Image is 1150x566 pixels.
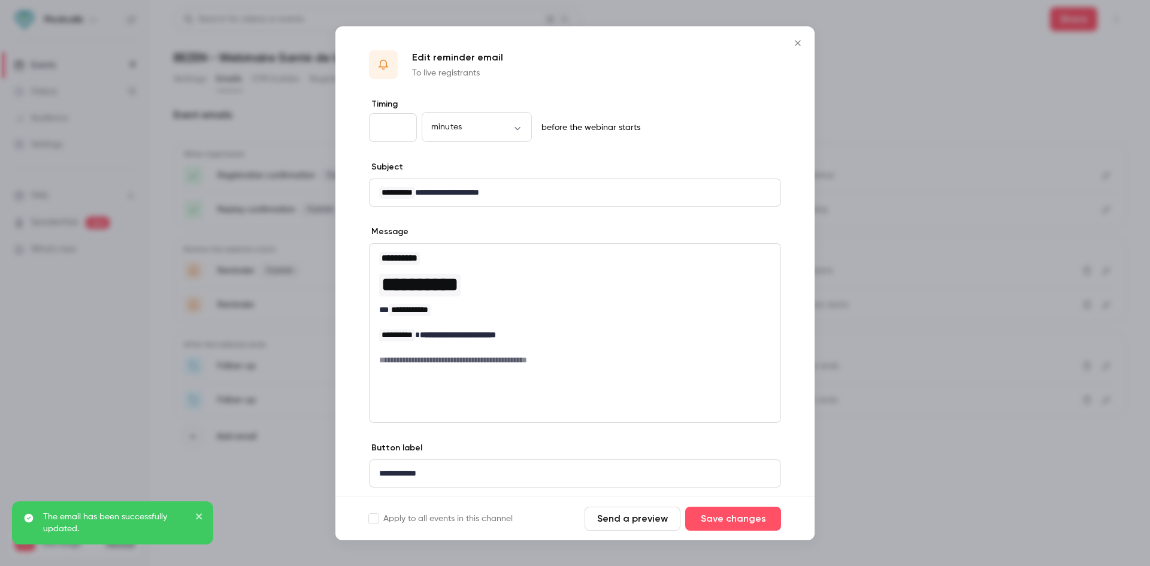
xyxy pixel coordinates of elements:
[43,511,187,535] p: The email has been successfully updated.
[537,122,640,134] p: before the webinar starts
[370,460,780,487] div: editor
[370,179,780,206] div: editor
[369,161,403,173] label: Subject
[369,442,422,454] label: Button label
[786,31,810,55] button: Close
[369,98,781,110] label: Timing
[585,507,680,531] button: Send a preview
[369,513,513,525] label: Apply to all events in this channel
[195,511,204,525] button: close
[685,507,781,531] button: Save changes
[412,67,503,79] p: To live registrants
[412,50,503,65] p: Edit reminder email
[370,244,780,373] div: editor
[422,121,532,133] div: minutes
[369,226,408,238] label: Message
